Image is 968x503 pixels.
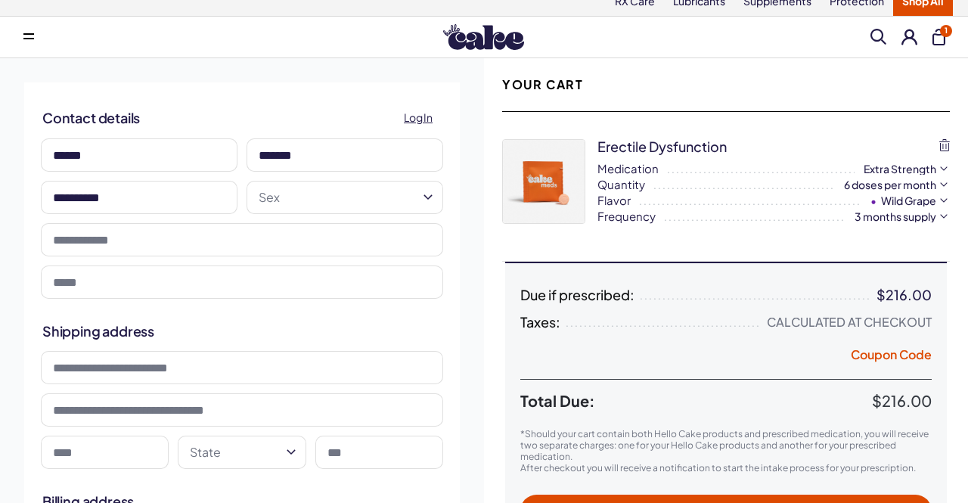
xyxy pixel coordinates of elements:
p: *Should your cart contain both Hello Cake products and prescribed medication, you will receive tw... [520,428,932,462]
span: Total Due: [520,392,872,410]
a: Log In [395,103,442,132]
span: Frequency [597,208,656,224]
h2: Contact details [42,103,442,132]
span: Medication [597,160,659,176]
div: $216.00 [876,287,932,303]
span: Taxes: [520,315,560,330]
h2: Your Cart [502,76,583,93]
button: 1 [932,29,945,45]
span: Due if prescribed: [520,287,634,303]
button: Coupon Code [851,346,932,368]
h2: Shipping address [42,321,442,340]
img: iownh4V3nGbUiJ6P030JsbkObMcuQxHiuDxmy1iN.webp [503,140,585,223]
span: Flavor [597,192,631,208]
span: After checkout you will receive a notification to start the intake process for your prescription. [520,462,916,474]
span: 1 [940,25,952,37]
div: Erectile Dysfunction [597,137,727,156]
span: Log In [404,109,433,126]
img: Hello Cake [443,24,524,50]
span: Quantity [597,176,645,192]
span: $216.00 [872,391,932,410]
div: Calculated at Checkout [767,315,932,330]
